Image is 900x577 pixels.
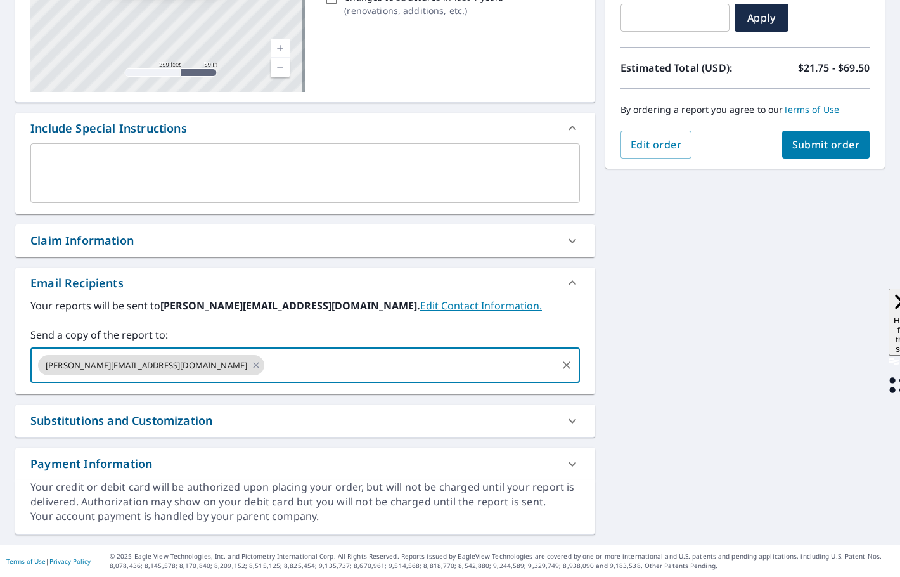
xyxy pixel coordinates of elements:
div: Your account payment is handled by your parent company. [30,509,580,524]
div: Your credit or debit card will be authorized upon placing your order, but will not be charged unt... [30,480,580,509]
p: ( renovations, additions, etc. ) [344,4,503,17]
a: Terms of Use [783,103,840,115]
div: [PERSON_NAME][EMAIL_ADDRESS][DOMAIN_NAME] [38,355,264,375]
div: Email Recipients [15,268,595,298]
a: EditContactInfo [420,299,542,313]
div: Email Recipients [30,275,124,292]
a: Terms of Use [6,557,46,566]
div: Include Special Instructions [15,113,595,143]
div: Claim Information [15,224,595,257]
button: Clear [558,356,575,374]
label: Send a copy of the report to: [30,327,580,342]
button: Submit order [782,131,870,159]
span: Apply [745,11,778,25]
button: Apply [735,4,788,32]
p: $21.75 - $69.50 [798,60,870,75]
p: | [6,557,91,565]
span: Edit order [631,138,682,152]
div: Substitutions and Customization [15,405,595,437]
a: Current Level 17, Zoom In [271,39,290,58]
div: Payment Information [15,448,595,480]
div: Claim Information [30,232,134,249]
a: Current Level 17, Zoom Out [271,58,290,77]
span: [PERSON_NAME][EMAIL_ADDRESS][DOMAIN_NAME] [38,360,255,372]
div: Include Special Instructions [30,120,187,137]
b: [PERSON_NAME][EMAIL_ADDRESS][DOMAIN_NAME]. [160,299,420,313]
div: Payment Information [30,455,152,472]
button: Edit order [620,131,692,159]
label: Your reports will be sent to [30,298,580,313]
span: Submit order [792,138,860,152]
p: © 2025 Eagle View Technologies, Inc. and Pictometry International Corp. All Rights Reserved. Repo... [110,552,894,571]
a: Privacy Policy [49,557,91,566]
p: By ordering a report you agree to our [620,104,870,115]
div: Substitutions and Customization [30,412,212,429]
p: Estimated Total (USD): [620,60,745,75]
